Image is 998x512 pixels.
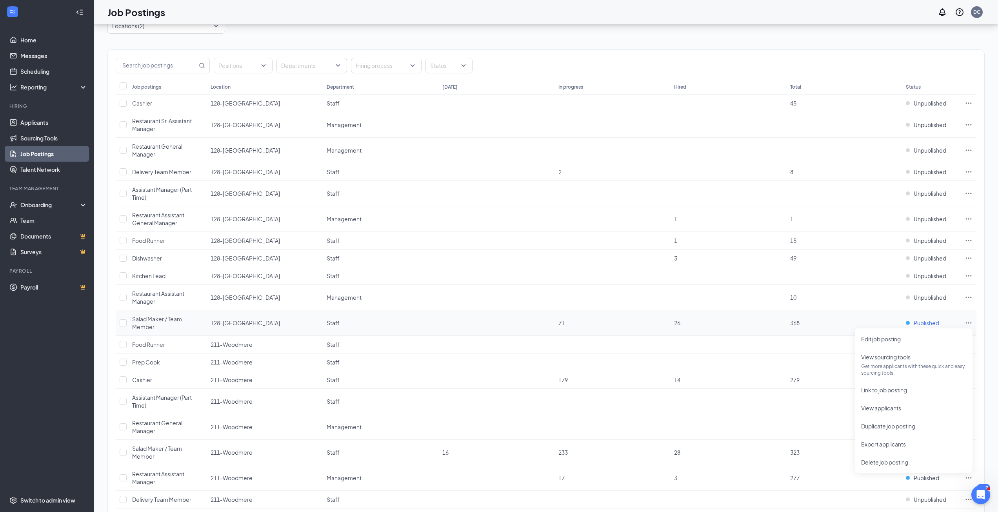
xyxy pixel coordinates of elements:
[132,315,182,330] span: Salad Maker / Team Member
[207,163,323,181] td: 128-Greenwich
[211,121,280,128] span: 128-[GEOGRAPHIC_DATA]
[132,100,152,107] span: Cashier
[9,496,17,504] svg: Settings
[861,335,901,343] span: Edit job posting
[132,496,191,503] span: Delivery Team Member
[327,398,340,405] span: Staff
[132,272,165,279] span: Kitchen Lead
[674,376,680,383] span: 14
[861,441,906,448] span: Export applicants
[790,168,793,175] span: 8
[790,474,800,481] span: 277
[211,147,280,154] span: 128-[GEOGRAPHIC_DATA]
[965,319,973,327] svg: Ellipses
[323,353,439,371] td: Staff
[438,79,554,95] th: [DATE]
[207,389,323,414] td: 211-Woodmere
[965,189,973,197] svg: Ellipses
[327,84,354,90] div: Department
[211,423,253,430] span: 211-Woodmere
[207,491,323,508] td: 211-Woodmere
[914,293,946,301] span: Unpublished
[965,146,973,154] svg: Ellipses
[207,95,323,112] td: 128-Greenwich
[9,8,16,16] svg: WorkstreamLogo
[327,449,340,456] span: Staff
[323,163,439,181] td: Staff
[323,206,439,232] td: Management
[914,215,946,223] span: Unpublished
[207,414,323,440] td: 211-Woodmere
[327,272,340,279] span: Staff
[965,272,973,280] svg: Ellipses
[132,143,182,158] span: Restaurant General Manager
[558,168,562,175] span: 2
[938,7,947,17] svg: Notifications
[9,268,86,274] div: Payroll
[207,465,323,491] td: 211-Woodmere
[674,319,680,326] span: 26
[790,255,796,262] span: 49
[965,121,973,129] svg: Ellipses
[132,376,152,383] span: Cashier
[965,99,973,107] svg: Ellipses
[914,254,946,262] span: Unpublished
[327,359,340,366] span: Staff
[211,496,253,503] span: 211-Woodmere
[20,279,87,295] a: PayrollCrown
[207,181,323,206] td: 128-Greenwich
[20,244,87,260] a: SurveysCrown
[323,267,439,285] td: Staff
[861,459,908,466] span: Delete job posting
[211,84,231,90] div: Location
[132,394,192,409] span: Assistant Manager (Part Time)
[790,294,796,301] span: 10
[914,146,946,154] span: Unpublished
[323,389,439,414] td: Staff
[674,449,680,456] span: 28
[902,79,961,95] th: Status
[323,336,439,353] td: Staff
[327,423,362,430] span: Management
[914,319,939,327] span: Published
[914,168,946,176] span: Unpublished
[558,449,568,456] span: 233
[790,237,796,244] span: 15
[132,290,184,305] span: Restaurant Assistant Manager
[323,95,439,112] td: Staff
[211,398,253,405] span: 211-Woodmere
[207,250,323,267] td: 128-Greenwich
[20,64,87,79] a: Scheduling
[207,353,323,371] td: 211-Woodmere
[327,168,340,175] span: Staff
[914,272,946,280] span: Unpublished
[207,206,323,232] td: 128-Greenwich
[323,232,439,250] td: Staff
[861,423,915,430] span: Duplicate job posting
[977,484,990,491] div: 1348
[207,112,323,138] td: 128-Greenwich
[207,267,323,285] td: 128-Greenwich
[965,254,973,262] svg: Ellipses
[965,237,973,244] svg: Ellipses
[132,117,192,132] span: Restaurant Sr. Assistant Manager
[914,474,939,482] span: Published
[211,237,280,244] span: 128-[GEOGRAPHIC_DATA]
[965,168,973,176] svg: Ellipses
[558,319,565,326] span: 71
[327,100,340,107] span: Staff
[674,237,677,244] span: 1
[914,189,946,197] span: Unpublished
[132,237,165,244] span: Food Runner
[116,58,197,73] input: Search job postings
[211,294,280,301] span: 128-[GEOGRAPHIC_DATA]
[20,146,87,162] a: Job Postings
[965,215,973,223] svg: Ellipses
[323,138,439,163] td: Management
[861,404,901,412] span: View applicants
[861,363,966,376] p: Get more applicants with these quick and easy sourcing tools.
[207,336,323,353] td: 211-Woodmere
[327,294,362,301] span: Management
[790,449,800,456] span: 323
[132,341,165,348] span: Food Runner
